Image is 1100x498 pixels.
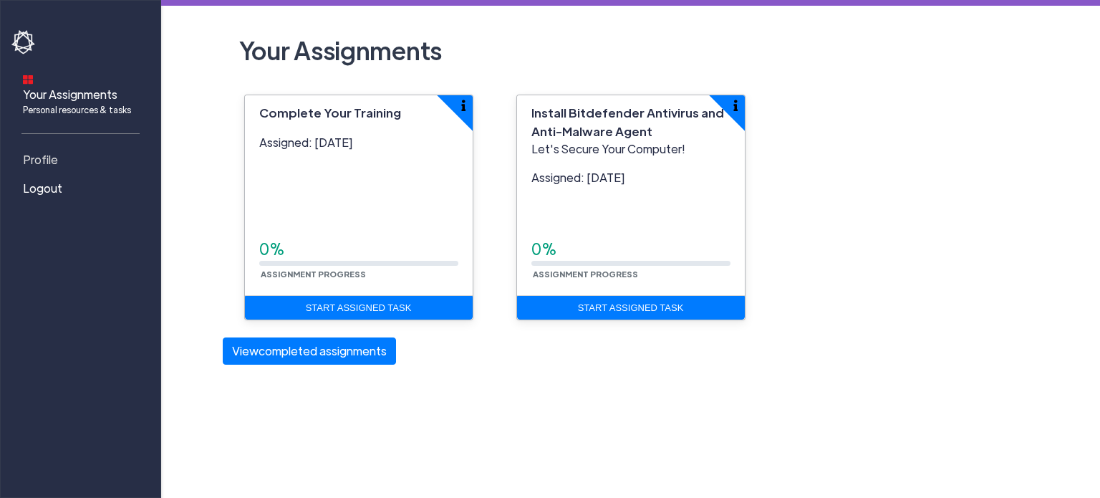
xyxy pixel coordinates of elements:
span: Profile [23,151,58,168]
a: Start Assigned Task [245,296,473,320]
a: Your AssignmentsPersonal resources & tasks [11,65,155,122]
h2: Your Assignments [233,29,1028,72]
a: Start Assigned Task [517,296,745,320]
button: Viewcompleted assignments [223,337,396,365]
span: Personal resources & tasks [23,103,131,116]
a: Profile [11,145,155,174]
span: Your Assignments [23,86,131,116]
img: dashboard-icon.svg [23,75,33,85]
div: 0% [531,238,730,261]
img: info-icon.svg [733,100,738,111]
img: havoc-shield-logo-white.png [11,30,37,54]
span: Complete Your Training [259,105,401,120]
span: Install Bitdefender Antivirus and Anti-Malware Agent [531,105,724,139]
a: Logout [11,174,155,203]
img: info-icon.svg [461,100,465,111]
small: Assignment Progress [259,269,367,279]
div: 0% [259,238,458,261]
small: Assignment Progress [531,269,640,279]
p: Assigned: [DATE] [531,169,730,186]
p: Assigned: [DATE] [259,134,458,151]
span: Logout [23,180,62,197]
p: Let's Secure Your Computer! [531,140,730,158]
